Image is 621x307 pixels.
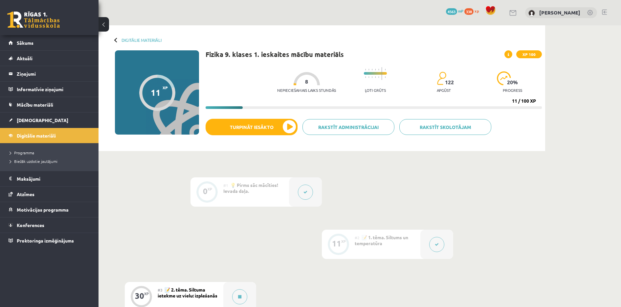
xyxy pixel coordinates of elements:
a: Informatīvie ziņojumi [9,82,90,97]
a: Mācību materiāli [9,97,90,112]
a: Konferences [9,217,90,233]
img: icon-short-line-57e1e144782c952c97e751825c79c345078a6d821885a25fce030b3d8c18986b.svg [372,69,372,70]
a: Rīgas 1. Tālmācības vidusskola [7,12,60,28]
span: Proktoringa izmēģinājums [17,238,74,243]
span: XP [163,85,168,90]
span: xp [475,8,479,13]
div: 30 [135,293,144,299]
img: icon-short-line-57e1e144782c952c97e751825c79c345078a6d821885a25fce030b3d8c18986b.svg [365,69,366,70]
img: icon-short-line-57e1e144782c952c97e751825c79c345078a6d821885a25fce030b3d8c18986b.svg [375,69,376,70]
a: Biežāk uzdotie jautājumi [10,158,92,164]
a: Rakstīt administrācijai [302,119,394,135]
span: 4563 [446,8,457,15]
div: 0 [203,188,208,194]
a: Aktuāli [9,51,90,66]
span: Sākums [17,40,33,46]
div: XP [208,187,212,191]
img: icon-short-line-57e1e144782c952c97e751825c79c345078a6d821885a25fce030b3d8c18986b.svg [365,76,366,78]
span: 20 % [507,79,518,85]
p: Nepieciešamais laiks stundās [277,88,336,92]
span: Programma [10,150,34,155]
img: icon-short-line-57e1e144782c952c97e751825c79c345078a6d821885a25fce030b3d8c18986b.svg [375,76,376,78]
a: 4563 mP [446,8,463,13]
a: Programma [10,150,92,156]
span: 💡 Pirms sāc mācīties! Ievada daļa. [223,182,278,194]
a: Sākums [9,35,90,50]
span: #2 [355,235,360,240]
span: Mācību materiāli [17,102,53,108]
a: Maksājumi [9,171,90,186]
img: icon-progress-161ccf0a02000e728c5f80fcf4c31c7af3da0e1684b2b1d7c360e028c24a22f1.svg [497,71,511,85]
span: #3 [158,287,163,293]
img: icon-long-line-d9ea69661e0d244f92f715978eff75569469978d946b2353a9bb055b3ed8787d.svg [382,67,382,80]
a: Ziņojumi [9,66,90,81]
a: Digitālie materiāli [122,38,162,42]
span: 8 [305,79,308,85]
legend: Informatīvie ziņojumi [17,82,90,97]
span: Motivācijas programma [17,207,69,213]
span: mP [458,8,463,13]
legend: Ziņojumi [17,66,90,81]
a: Digitālie materiāli [9,128,90,143]
img: icon-short-line-57e1e144782c952c97e751825c79c345078a6d821885a25fce030b3d8c18986b.svg [372,76,372,78]
h1: Fizika 9. klases 1. ieskaites mācību materiāls [206,50,344,58]
span: Konferences [17,222,44,228]
span: Aktuāli [17,55,33,61]
legend: Maksājumi [17,171,90,186]
span: #1 [223,183,228,188]
a: Atzīmes [9,187,90,202]
span: Atzīmes [17,191,34,197]
img: icon-short-line-57e1e144782c952c97e751825c79c345078a6d821885a25fce030b3d8c18986b.svg [385,69,386,70]
a: [PERSON_NAME] [539,9,580,16]
span: [DEMOGRAPHIC_DATA] [17,117,68,123]
img: icon-short-line-57e1e144782c952c97e751825c79c345078a6d821885a25fce030b3d8c18986b.svg [385,76,386,78]
button: Turpināt iesākto [206,119,298,135]
div: 11 [151,88,161,97]
a: 338 xp [464,8,482,13]
div: 11 [332,241,341,246]
div: XP [144,292,149,295]
a: Motivācijas programma [9,202,90,217]
p: Ļoti grūts [365,88,386,92]
span: XP 100 [516,50,542,58]
span: Digitālie materiāli [17,133,56,139]
span: 338 [464,8,474,15]
a: [DEMOGRAPHIC_DATA] [9,113,90,128]
img: students-c634bb4e5e11cddfef0936a35e636f08e4e9abd3cc4e673bd6f9a4125e45ecb1.svg [437,71,446,85]
p: apgūst [437,88,451,92]
span: Biežāk uzdotie jautājumi [10,159,57,164]
p: progress [503,88,522,92]
span: 📝 2. tēma. Siltuma ietekme uz vielu: izplešanās [158,287,217,298]
span: 📝 1. tēma. Siltums un temperatūra [355,234,408,246]
a: Rakstīt skolotājam [399,119,491,135]
img: Maksims Nevedomijs [528,10,535,16]
div: XP [341,240,346,243]
a: Proktoringa izmēģinājums [9,233,90,248]
span: 122 [445,79,454,85]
